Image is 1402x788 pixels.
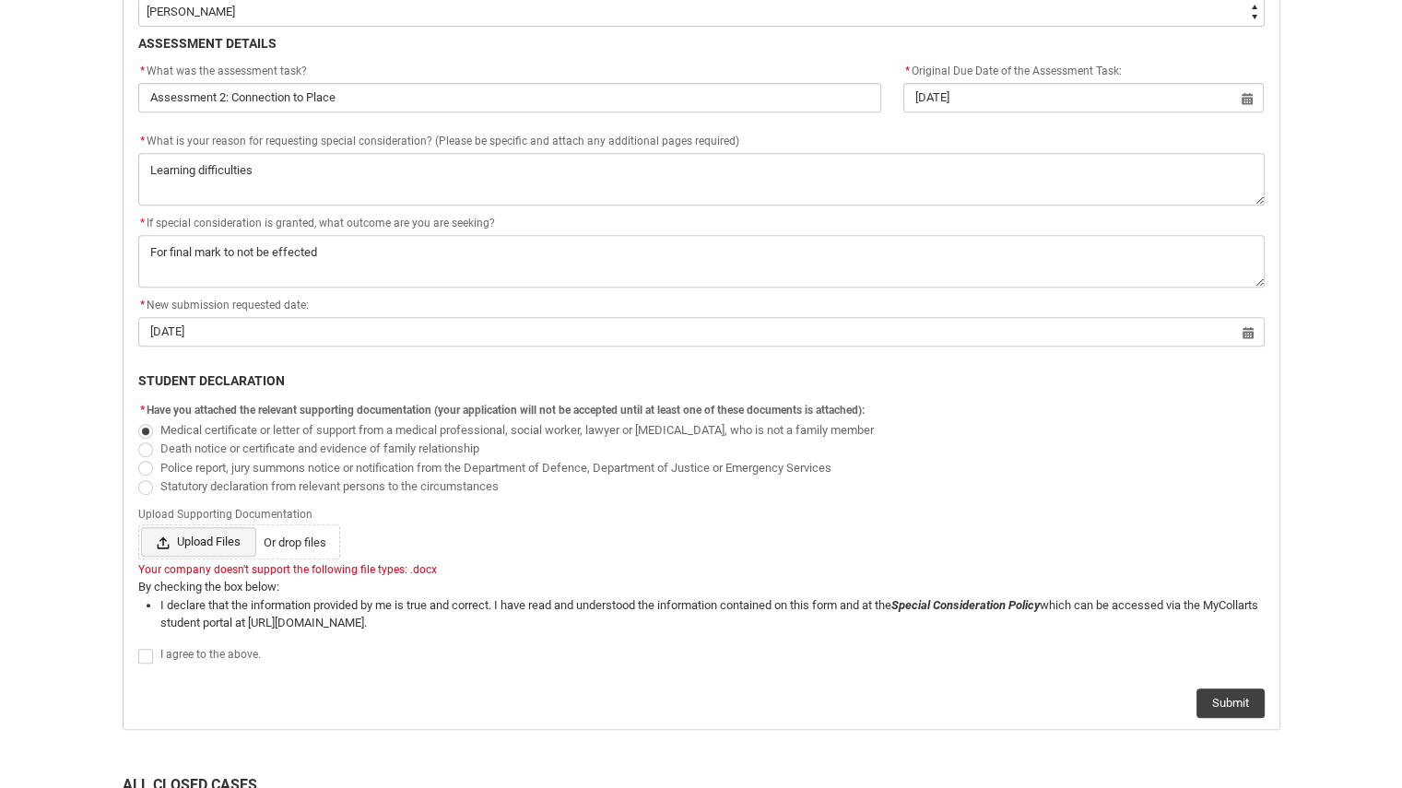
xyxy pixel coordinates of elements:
[905,65,910,77] abbr: required
[903,65,1122,77] span: Original Due Date of the Assessment Task:
[891,598,1040,612] i: Special Consideration Policy
[160,479,499,493] span: Statutory declaration from relevant persons to the circumstances
[138,299,309,312] span: New submission requested date:
[160,596,1265,632] li: I declare that the information provided by me is true and correct. I have read and understood the...
[147,404,865,417] span: Have you attached the relevant supporting documentation (your application will not be accepted un...
[138,373,285,388] b: STUDENT DECLARATION
[160,648,261,661] span: I agree to the above.
[140,404,145,417] abbr: required
[140,217,145,229] abbr: required
[138,65,307,77] span: What was the assessment task?
[138,578,1265,596] p: By checking the box below:
[160,441,479,455] span: Death notice or certificate and evidence of family relationship
[140,135,145,147] abbr: required
[138,36,277,51] b: ASSESSMENT DETAILS
[141,527,256,557] span: Upload Files
[138,135,739,147] span: What is your reason for requesting special consideration? (Please be specific and attach any addi...
[160,423,874,437] span: Medical certificate or letter of support from a medical professional, social worker, lawyer or [M...
[140,65,145,77] abbr: required
[138,502,320,523] span: Upload Supporting Documentation
[1196,688,1265,718] button: Submit
[138,217,495,229] span: If special consideration is granted, what outcome are you are seeking?
[160,461,831,475] span: Police report, jury summons notice or notification from the Department of Defence, Department of ...
[138,561,1265,578] div: Your company doesn't support the following file types: .docx
[264,534,326,552] span: Or drop files
[140,299,145,312] abbr: required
